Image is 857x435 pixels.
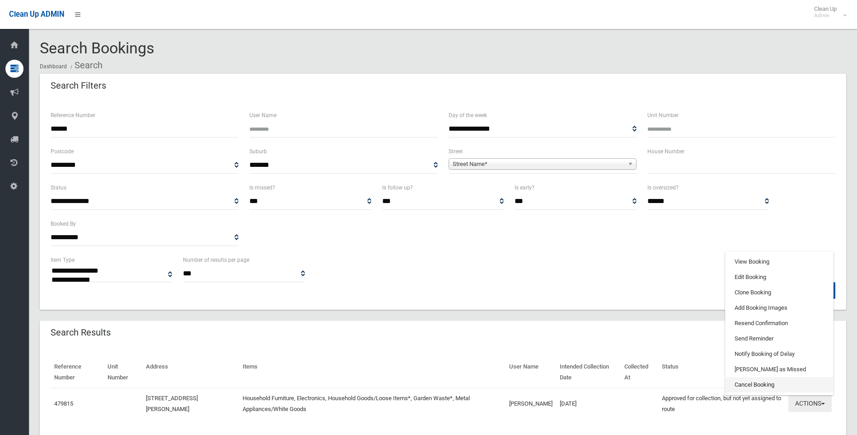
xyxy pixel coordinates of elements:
[788,395,832,412] button: Actions
[726,331,833,346] a: Send Reminder
[40,324,122,341] header: Search Results
[449,147,463,156] label: Street
[40,39,155,57] span: Search Bookings
[647,110,679,120] label: Unit Number
[146,395,198,412] a: [STREET_ADDRESS][PERSON_NAME]
[647,183,679,193] label: Is oversized?
[556,388,621,419] td: [DATE]
[621,357,658,388] th: Collected At
[814,12,837,19] small: Admin
[68,57,103,74] li: Search
[556,357,621,388] th: Intended Collection Date
[9,10,64,19] span: Clean Up ADMIN
[249,183,275,193] label: Is missed?
[142,357,239,388] th: Address
[54,400,73,407] a: 479815
[51,357,104,388] th: Reference Number
[40,77,117,95] header: Search Filters
[726,316,833,331] a: Resend Confirmation
[51,219,76,229] label: Booked By
[249,147,267,156] label: Suburb
[249,110,276,120] label: User Name
[658,388,785,419] td: Approved for collection, but not yet assigned to route
[726,300,833,316] a: Add Booking Images
[658,357,785,388] th: Status
[51,110,95,120] label: Reference Number
[183,255,249,265] label: Number of results per page
[51,183,66,193] label: Status
[453,159,624,170] span: Street Name*
[726,346,833,362] a: Notify Booking of Delay
[449,110,487,120] label: Day of the week
[506,388,556,419] td: [PERSON_NAME]
[726,254,833,270] a: View Booking
[51,255,75,265] label: Item Type
[726,270,833,285] a: Edit Booking
[382,183,413,193] label: Is follow up?
[40,63,67,70] a: Dashboard
[515,183,534,193] label: Is early?
[647,147,684,156] label: House Number
[51,147,74,156] label: Postcode
[810,5,846,19] span: Clean Up
[726,285,833,300] a: Clone Booking
[726,377,833,392] a: Cancel Booking
[726,362,833,377] a: [PERSON_NAME] as Missed
[104,357,142,388] th: Unit Number
[239,357,506,388] th: Items
[506,357,556,388] th: User Name
[239,388,506,419] td: Household Furniture, Electronics, Household Goods/Loose Items*, Garden Waste*, Metal Appliances/W...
